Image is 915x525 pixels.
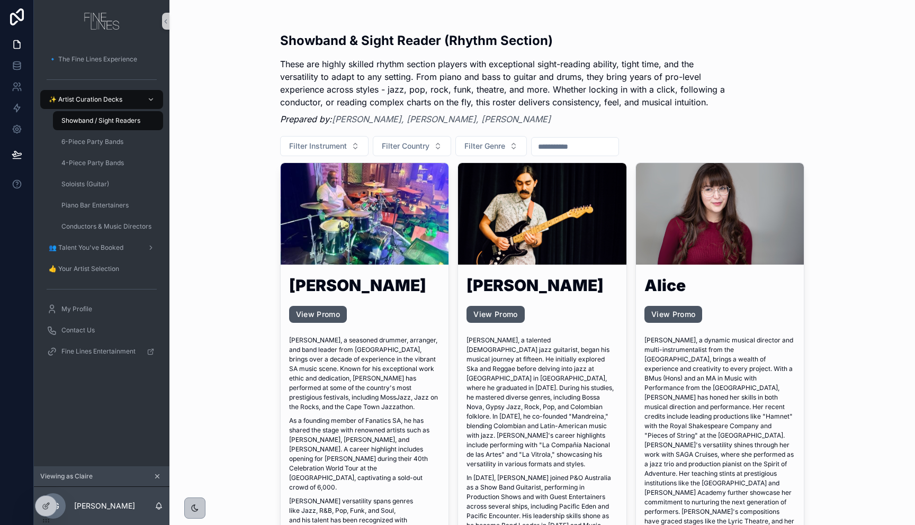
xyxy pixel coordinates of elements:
[61,326,95,334] span: Contact Us
[644,277,796,297] h1: Alice
[40,342,163,361] a: Fine Lines Entertainment
[40,259,163,278] a: 👍 Your Artist Selection
[61,180,109,188] span: Soloists (Guitar)
[40,90,163,109] a: ✨ Artist Curation Decks
[40,472,93,481] span: Viewing as Claire
[53,132,163,151] a: 6-Piece Party Bands
[53,217,163,236] a: Conductors & Music Directors
[61,159,124,167] span: 4-Piece Party Bands
[289,141,347,151] span: Filter Instrument
[53,196,163,215] a: Piano Bar Entertainers
[53,175,163,194] a: Soloists (Guitar)
[373,136,451,156] button: Select Button
[40,238,163,257] a: 👥 Talent You've Booked
[467,336,618,469] p: [PERSON_NAME], a talented [DEMOGRAPHIC_DATA] jazz guitarist, began his musical journey at fifteen...
[289,306,347,323] a: View Promo
[289,336,441,412] p: [PERSON_NAME], a seasoned drummer, arranger, and band leader from [GEOGRAPHIC_DATA], brings over ...
[280,136,369,156] button: Select Button
[40,321,163,340] a: Contact Us
[644,306,703,323] a: View Promo
[34,42,169,375] div: scrollable content
[289,277,441,297] h1: [PERSON_NAME]
[40,50,163,69] a: 🔹 The Fine Lines Experience
[281,163,449,265] div: inbound6418603589246137217.jpg
[49,95,122,104] span: ✨ Artist Curation Decks
[53,111,163,130] a: Showband / Sight Readers
[289,416,441,492] p: As a founding member of Fanatics SA, he has shared the stage with renowned artists such as [PERSO...
[61,116,140,125] span: Showband / Sight Readers
[49,243,123,252] span: 👥 Talent You've Booked
[467,306,525,323] a: View Promo
[74,501,135,511] p: [PERSON_NAME]
[61,347,136,356] span: Fine Lines Entertainment
[61,201,129,210] span: Piano Bar Entertainers
[464,141,505,151] span: Filter Genre
[61,305,92,313] span: My Profile
[280,114,551,124] em: Prepared by:
[49,55,137,64] span: 🔹 The Fine Lines Experience
[458,163,626,265] div: DSC_0014.jpg
[332,114,551,124] a: [PERSON_NAME], [PERSON_NAME], [PERSON_NAME]
[636,163,804,265] div: aaa.png
[40,300,163,319] a: My Profile
[53,153,163,173] a: 4-Piece Party Bands
[61,138,123,146] span: 6-Piece Party Bands
[382,141,429,151] span: Filter Country
[61,222,151,231] span: Conductors & Music Directors
[49,265,119,273] span: 👍 Your Artist Selection
[280,32,725,49] h2: Showband & Sight Reader (Rhythm Section)
[455,136,527,156] button: Select Button
[280,58,725,108] p: These are highly skilled rhythm section players with exceptional sight-reading ability, tight tim...
[467,277,618,297] h1: [PERSON_NAME]
[84,13,119,30] img: App logo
